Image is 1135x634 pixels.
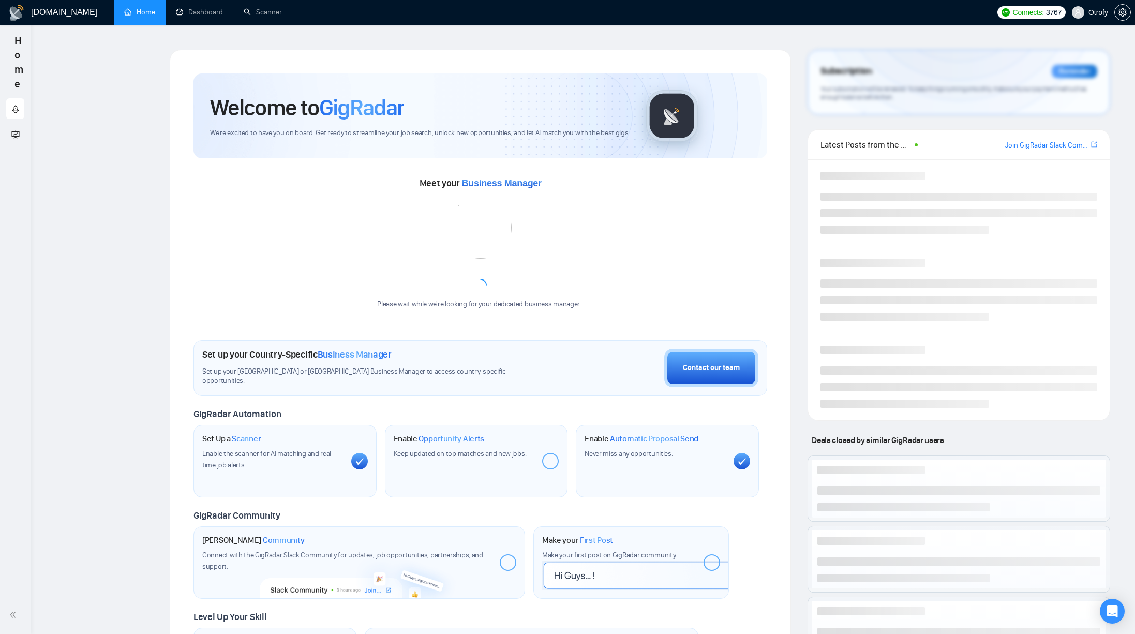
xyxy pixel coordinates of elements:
[1005,140,1089,151] a: Join GigRadar Slack Community
[462,178,542,188] span: Business Manager
[371,300,590,309] div: Please wait while we're looking for your dedicated business manager...
[193,611,266,623] span: Level Up Your Skill
[6,98,24,119] li: Getting Started
[580,535,613,545] span: First Post
[1100,599,1125,624] div: Open Intercom Messenger
[124,8,155,17] a: homeHome
[394,434,485,444] h1: Enable
[193,510,280,521] span: GigRadar Community
[260,551,458,599] img: slackcommunity-bg.png
[1013,7,1044,18] span: Connects:
[210,94,404,122] h1: Welcome to
[420,178,542,189] span: Meet your
[820,85,1087,101] span: Your subscription will be renewed. To keep things running smoothly, make sure your payment method...
[1074,9,1082,16] span: user
[1114,8,1131,17] a: setting
[542,551,677,559] span: Make your first post on GigRadar community.
[6,33,32,98] span: Home
[585,449,673,458] span: Never miss any opportunities.
[1091,140,1097,149] span: export
[1091,140,1097,150] a: export
[11,99,20,120] span: rocket
[319,94,404,122] span: GigRadar
[1046,7,1062,18] span: 3767
[263,535,305,545] span: Community
[820,63,872,80] span: Subscription
[11,129,53,138] span: Academy
[646,90,698,142] img: gigradar-logo.png
[202,434,261,444] h1: Set Up a
[542,535,613,545] h1: Make your
[473,277,488,292] span: loading
[1052,65,1097,78] div: Reminder
[394,449,527,458] span: Keep updated on top matches and new jobs.
[210,128,630,138] span: We're excited to have you on board. Get ready to streamline your job search, unlock new opportuni...
[202,551,483,571] span: Connect with the GigRadar Slack Community for updates, job opportunities, partnerships, and support.
[202,349,392,360] h1: Set up your Country-Specific
[450,197,512,259] img: error
[193,408,281,420] span: GigRadar Automation
[202,367,536,387] span: Set up your [GEOGRAPHIC_DATA] or [GEOGRAPHIC_DATA] Business Manager to access country-specific op...
[610,434,698,444] span: Automatic Proposal Send
[8,5,25,21] img: logo
[1002,8,1010,17] img: upwork-logo.png
[202,535,305,545] h1: [PERSON_NAME]
[683,362,740,374] div: Contact our team
[244,8,282,17] a: searchScanner
[1114,4,1131,21] button: setting
[585,434,698,444] h1: Enable
[232,434,261,444] span: Scanner
[176,8,223,17] a: dashboardDashboard
[820,138,911,151] span: Latest Posts from the GigRadar Community
[664,349,758,387] button: Contact our team
[11,124,20,144] span: fund-projection-screen
[419,434,484,444] span: Opportunity Alerts
[318,349,392,360] span: Business Manager
[808,431,948,449] span: Deals closed by similar GigRadar users
[202,449,334,469] span: Enable the scanner for AI matching and real-time job alerts.
[9,610,20,620] span: double-left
